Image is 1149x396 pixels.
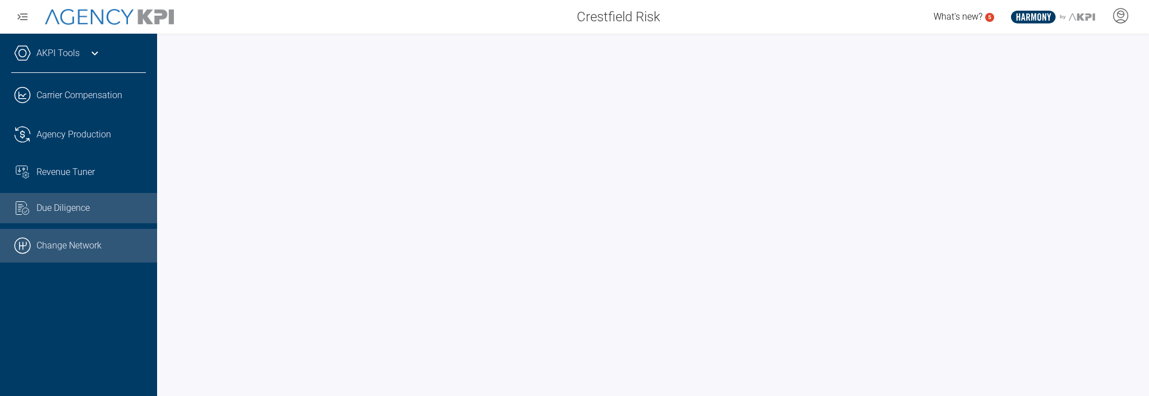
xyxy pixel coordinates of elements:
span: Revenue Tuner [36,165,95,179]
span: Due Diligence [36,201,90,215]
text: 5 [988,14,991,20]
a: AKPI Tools [36,47,80,60]
img: AgencyKPI [45,9,174,25]
span: Crestfield Risk [577,7,660,27]
a: 5 [985,13,994,22]
span: Agency Production [36,128,111,141]
span: What's new? [934,11,982,22]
